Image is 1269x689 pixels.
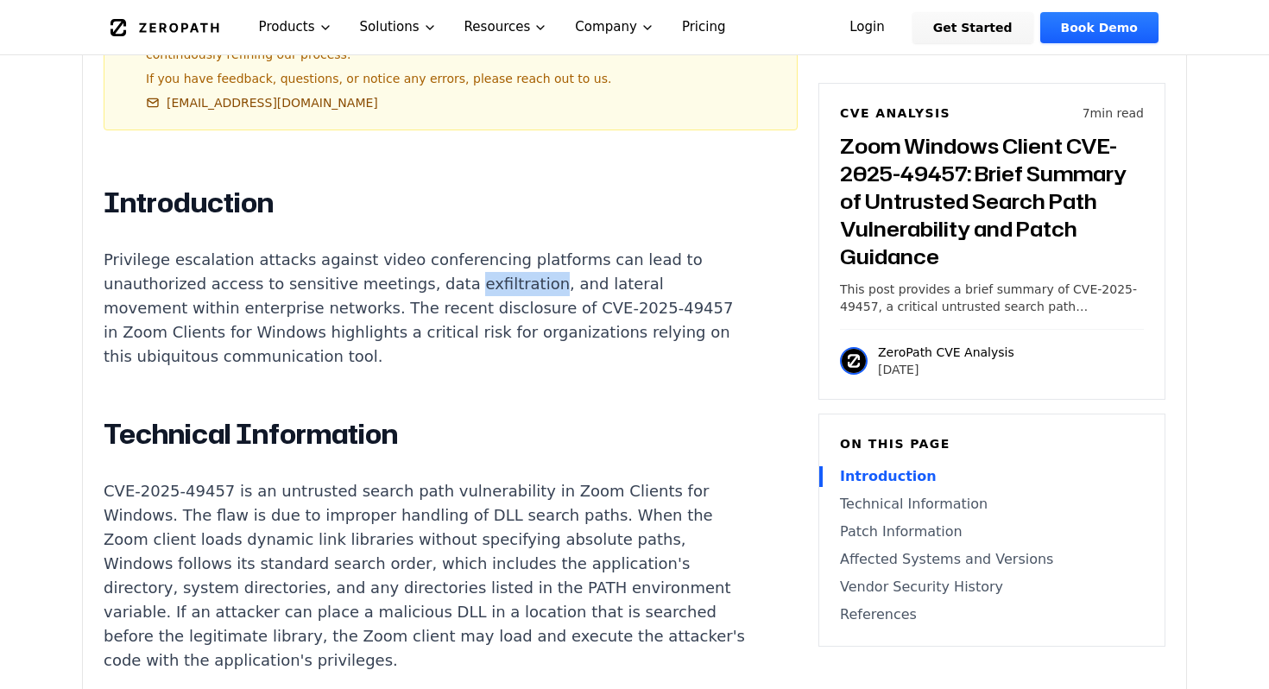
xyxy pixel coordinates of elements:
p: CVE-2025-49457 is an untrusted search path vulnerability in Zoom Clients for Windows. The flaw is... [104,479,746,673]
p: [DATE] [878,361,1014,378]
h2: Technical Information [104,417,746,452]
img: ZeroPath CVE Analysis [840,347,868,375]
a: References [840,604,1144,625]
a: Introduction [840,466,1144,487]
h6: On this page [840,435,1144,452]
p: Privilege escalation attacks against video conferencing platforms can lead to unauthorized access... [104,248,746,369]
h3: Zoom Windows Client CVE-2025-49457: Brief Summary of Untrusted Search Path Vulnerability and Patc... [840,132,1144,270]
a: Vendor Security History [840,577,1144,597]
p: 7 min read [1083,104,1144,122]
p: This post provides a brief summary of CVE-2025-49457, a critical untrusted search path vulnerabil... [840,281,1144,315]
h6: CVE Analysis [840,104,950,122]
p: If you have feedback, questions, or notice any errors, please reach out to us. [146,70,783,87]
p: ZeroPath CVE Analysis [878,344,1014,361]
a: Patch Information [840,521,1144,542]
a: Login [829,12,906,43]
a: Technical Information [840,494,1144,515]
a: Book Demo [1040,12,1159,43]
a: Get Started [912,12,1033,43]
h2: Introduction [104,186,746,220]
a: [EMAIL_ADDRESS][DOMAIN_NAME] [146,94,378,111]
a: Affected Systems and Versions [840,549,1144,570]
